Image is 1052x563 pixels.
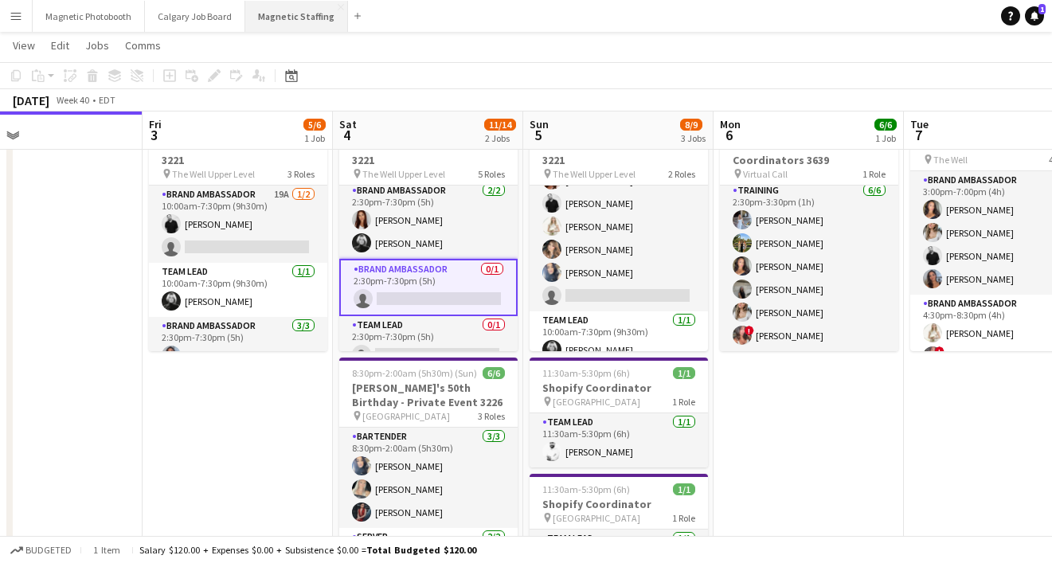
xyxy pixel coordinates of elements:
[13,38,35,53] span: View
[720,117,741,131] span: Mon
[139,544,476,556] div: Salary $120.00 + Expenses $0.00 + Subsistence $0.00 =
[874,119,897,131] span: 6/6
[149,186,327,263] app-card-role: Brand Ambassador19A1/210:00am-7:30pm (9h30m)[PERSON_NAME]
[149,317,327,417] app-card-role: Brand Ambassador3/32:30pm-7:30pm (5h)[PERSON_NAME]
[362,168,445,180] span: The Well Upper Level
[339,182,518,259] app-card-role: Brand Ambassador2/22:30pm-7:30pm (5h)[PERSON_NAME][PERSON_NAME]
[530,117,549,131] span: Sun
[542,483,630,495] span: 11:30am-5:30pm (6h)
[478,168,505,180] span: 5 Roles
[743,168,788,180] span: Virtual Call
[149,263,327,317] app-card-role: Team Lead1/110:00am-7:30pm (9h30m)[PERSON_NAME]
[530,497,708,511] h3: Shopify Coordinator
[530,413,708,467] app-card-role: Team Lead1/111:30am-5:30pm (6h)[PERSON_NAME]
[339,117,357,131] span: Sat
[530,358,708,467] app-job-card: 11:30am-5:30pm (6h)1/1Shopify Coordinator [GEOGRAPHIC_DATA]1 RoleTeam Lead1/111:30am-5:30pm (6h)[...
[149,139,327,167] h3: MAC Activation - The Well 3221
[8,541,74,559] button: Budgeted
[6,35,41,56] a: View
[119,35,167,56] a: Comms
[672,512,695,524] span: 1 Role
[530,142,708,311] app-card-role: Brand Ambassador12A5/610:00am-7:30pm (9h30m)[PERSON_NAME][PERSON_NAME][PERSON_NAME][PERSON_NAME][...
[366,544,476,556] span: Total Budgeted $120.00
[13,92,49,108] div: [DATE]
[553,512,640,524] span: [GEOGRAPHIC_DATA]
[149,115,327,351] app-job-card: 10:00am-7:30pm (9h30m)5/6MAC Activation - The Well 3221 The Well Upper Level3 RolesBrand Ambassad...
[88,544,126,556] span: 1 item
[720,182,898,351] app-card-role: Training6/62:30pm-3:30pm (1h)[PERSON_NAME][PERSON_NAME][PERSON_NAME][PERSON_NAME][PERSON_NAME]![P...
[339,139,518,167] h3: MAC Activation - The Well 3221
[352,367,477,379] span: 8:30pm-2:00am (5h30m) (Sun)
[149,117,162,131] span: Fri
[673,367,695,379] span: 1/1
[933,154,968,166] span: The Well
[681,132,706,144] div: 3 Jobs
[745,326,754,335] span: !
[485,132,515,144] div: 2 Jobs
[908,126,929,144] span: 7
[935,346,944,356] span: !
[1025,6,1044,25] a: 1
[339,428,518,528] app-card-role: Bartender3/38:30pm-2:00am (5h30m)[PERSON_NAME][PERSON_NAME][PERSON_NAME]
[172,168,255,180] span: The Well Upper Level
[672,396,695,408] span: 1 Role
[147,126,162,144] span: 3
[553,168,636,180] span: The Well Upper Level
[875,132,896,144] div: 1 Job
[45,35,76,56] a: Edit
[673,483,695,495] span: 1/1
[720,139,898,167] h3: Sunlife Conference - Event Coordinators 3639
[718,126,741,144] span: 6
[542,367,630,379] span: 11:30am-5:30pm (6h)
[339,316,518,370] app-card-role: Team Lead0/12:30pm-7:30pm (5h)
[483,367,505,379] span: 6/6
[85,38,109,53] span: Jobs
[527,126,549,144] span: 5
[53,94,92,106] span: Week 40
[99,94,115,106] div: EDT
[125,38,161,53] span: Comms
[145,1,245,32] button: Calgary Job Board
[51,38,69,53] span: Edit
[530,139,708,167] h3: MAC Activation - The Well 3221
[862,168,886,180] span: 1 Role
[484,119,516,131] span: 11/14
[339,259,518,316] app-card-role: Brand Ambassador0/12:30pm-7:30pm (5h)
[362,410,450,422] span: [GEOGRAPHIC_DATA]
[910,117,929,131] span: Tue
[1038,4,1046,14] span: 1
[25,545,72,556] span: Budgeted
[530,115,708,351] app-job-card: 10:00am-7:30pm (9h30m)6/7MAC Activation - The Well 3221 The Well Upper Level2 RolesBrand Ambassad...
[339,381,518,409] h3: [PERSON_NAME]'s 50th Birthday - Private Event 3226
[33,1,145,32] button: Magnetic Photobooth
[339,115,518,351] app-job-card: 10:00am-7:30pm (9h30m)5/8MAC Activation - The Well 3221 The Well Upper Level5 Roles[PERSON_NAME]!...
[303,119,326,131] span: 5/6
[668,168,695,180] span: 2 Roles
[304,132,325,144] div: 1 Job
[553,396,640,408] span: [GEOGRAPHIC_DATA]
[680,119,702,131] span: 8/9
[79,35,115,56] a: Jobs
[530,381,708,395] h3: Shopify Coordinator
[287,168,315,180] span: 3 Roles
[245,1,348,32] button: Magnetic Staffing
[337,126,357,144] span: 4
[530,311,708,366] app-card-role: Team Lead1/110:00am-7:30pm (9h30m)[PERSON_NAME]
[720,115,898,351] app-job-card: 2:30pm-3:30pm (1h)6/6Sunlife Conference - Event Coordinators 3639 Virtual Call1 RoleTraining6/62:...
[478,410,505,422] span: 3 Roles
